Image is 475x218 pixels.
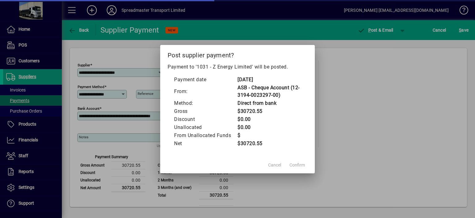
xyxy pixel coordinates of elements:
td: $0.00 [237,115,301,123]
td: Payment date [174,76,237,84]
td: ASB - Cheque Account (12-3194-0023297-00) [237,84,301,99]
h2: Post supplier payment? [160,45,315,63]
td: Discount [174,115,237,123]
td: From: [174,84,237,99]
td: Net [174,140,237,148]
td: Direct from bank [237,99,301,107]
td: $0.00 [237,123,301,131]
td: Unallocated [174,123,237,131]
td: $30720.55 [237,107,301,115]
td: From Unallocated Funds [174,131,237,140]
td: $ [237,131,301,140]
td: $30720.55 [237,140,301,148]
p: Payment to '1031 - Z Energy Limited' will be posted. [168,63,307,71]
td: [DATE] [237,76,301,84]
td: Method: [174,99,237,107]
td: Gross [174,107,237,115]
